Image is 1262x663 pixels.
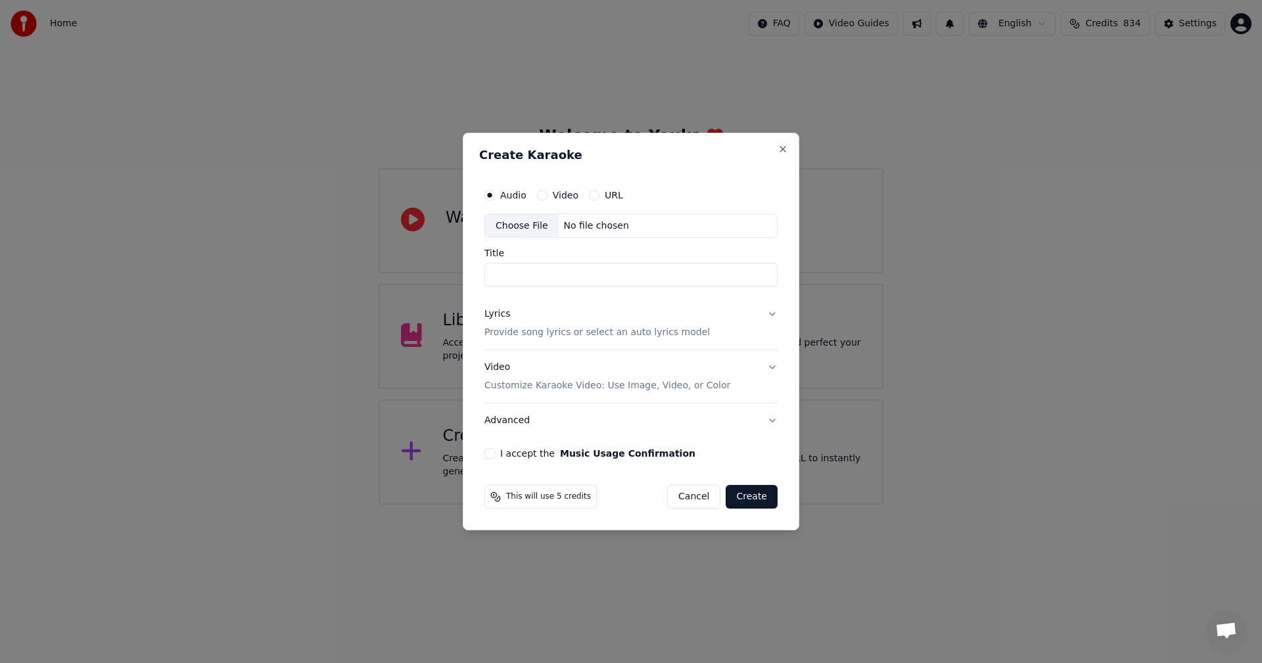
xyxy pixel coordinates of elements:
[500,449,695,458] label: I accept the
[484,308,510,321] div: Lyrics
[484,249,778,258] label: Title
[484,361,730,393] div: Video
[484,379,730,392] p: Customize Karaoke Video: Use Image, Video, or Color
[484,327,710,340] p: Provide song lyrics or select an auto lyrics model
[484,403,778,438] button: Advanced
[506,492,591,502] span: This will use 5 credits
[484,351,778,403] button: VideoCustomize Karaoke Video: Use Image, Video, or Color
[479,149,783,161] h2: Create Karaoke
[485,214,559,238] div: Choose File
[484,298,778,350] button: LyricsProvide song lyrics or select an auto lyrics model
[667,485,720,509] button: Cancel
[560,449,695,458] button: I accept the
[500,191,526,200] label: Audio
[559,219,634,233] div: No file chosen
[553,191,578,200] label: Video
[726,485,778,509] button: Create
[605,191,623,200] label: URL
